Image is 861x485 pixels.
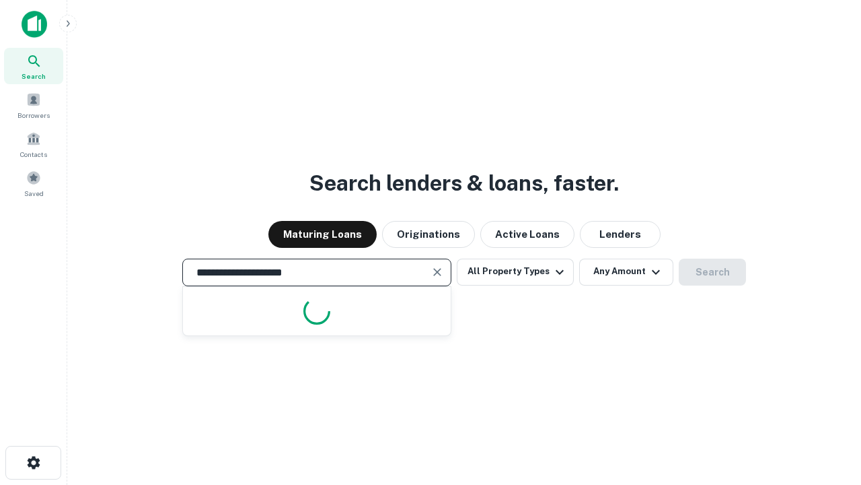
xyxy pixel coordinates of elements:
[580,221,661,248] button: Lenders
[309,167,619,199] h3: Search lenders & loans, faster.
[4,126,63,162] a: Contacts
[4,165,63,201] a: Saved
[24,188,44,199] span: Saved
[22,71,46,82] span: Search
[428,263,447,282] button: Clear
[4,87,63,123] a: Borrowers
[794,377,861,442] iframe: Chat Widget
[457,259,574,286] button: All Property Types
[22,11,47,38] img: capitalize-icon.png
[382,221,475,248] button: Originations
[480,221,574,248] button: Active Loans
[17,110,50,121] span: Borrowers
[20,149,47,160] span: Contacts
[268,221,377,248] button: Maturing Loans
[4,48,63,84] a: Search
[579,259,673,286] button: Any Amount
